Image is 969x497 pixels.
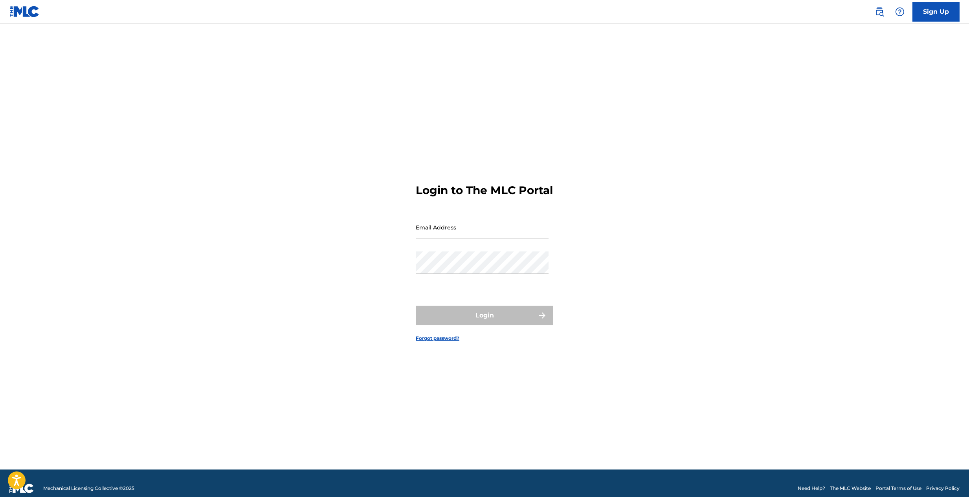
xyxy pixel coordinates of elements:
[43,485,134,492] span: Mechanical Licensing Collective © 2025
[875,485,921,492] a: Portal Terms of Use
[830,485,871,492] a: The MLC Website
[875,7,884,17] img: search
[872,4,887,20] a: Public Search
[416,335,459,342] a: Forgot password?
[416,183,553,197] h3: Login to The MLC Portal
[926,485,960,492] a: Privacy Policy
[892,4,908,20] div: Help
[895,7,905,17] img: help
[9,6,40,17] img: MLC Logo
[912,2,960,22] a: Sign Up
[9,484,34,493] img: logo
[798,485,825,492] a: Need Help?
